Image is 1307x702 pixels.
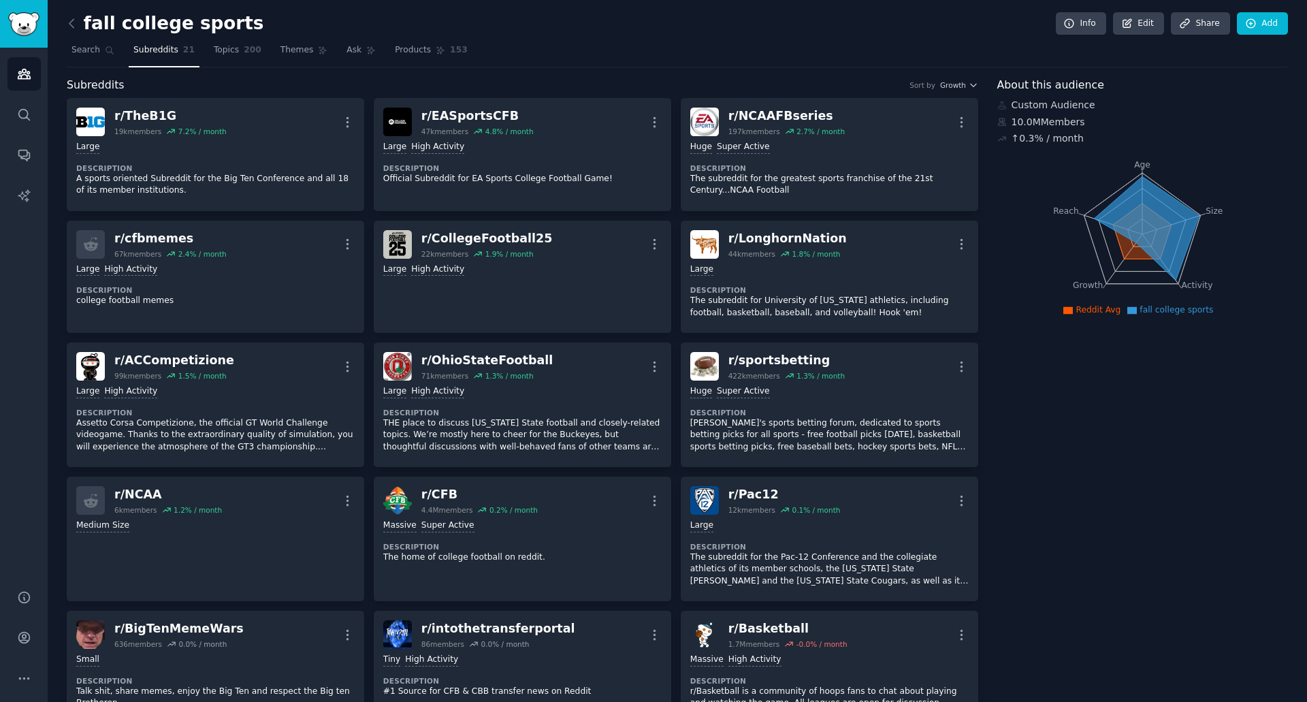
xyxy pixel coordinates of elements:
[76,676,355,686] dt: Description
[421,249,468,259] div: 22k members
[690,285,969,295] dt: Description
[940,80,978,90] button: Growth
[178,249,227,259] div: 2.4 % / month
[792,249,840,259] div: 1.8 % / month
[76,408,355,417] dt: Description
[485,127,534,136] div: 4.8 % / month
[133,44,178,57] span: Subreddits
[485,371,534,381] div: 1.3 % / month
[411,385,464,398] div: High Activity
[114,249,161,259] div: 67k members
[114,620,244,637] div: r/ BigTenMemeWars
[690,417,969,453] p: [PERSON_NAME]'s sports betting forum, dedicated to sports betting picks for all sports - free foo...
[114,230,227,247] div: r/ cfbmemes
[792,505,840,515] div: 0.1 % / month
[421,352,553,369] div: r/ OhioStateFootball
[383,108,412,136] img: EASportsCFB
[114,352,234,369] div: r/ ACCompetizione
[383,486,412,515] img: CFB
[728,249,775,259] div: 44k members
[178,371,227,381] div: 1.5 % / month
[114,371,161,381] div: 99k members
[421,127,468,136] div: 47k members
[8,12,39,36] img: GummySearch logo
[76,173,355,197] p: A sports oriented Subreddit for the Big Ten Conference and all 18 of its member institutions.
[383,173,662,185] p: Official Subreddit for EA Sports College Football Game!
[421,108,534,125] div: r/ EASportsCFB
[728,108,845,125] div: r/ NCAAFBseries
[940,80,966,90] span: Growth
[383,654,401,667] div: Tiny
[76,620,105,649] img: BigTenMemeWars
[76,417,355,453] p: Assetto Corsa Competizione, the official GT World Challenge videogame. Thanks to the extraordinar...
[383,417,662,453] p: THE place to discuss [US_STATE] State football and closely-related topics. We’re mostly here to c...
[1073,281,1103,290] tspan: Growth
[178,639,227,649] div: 0.0 % / month
[717,385,770,398] div: Super Active
[1134,160,1150,170] tspan: Age
[214,44,239,57] span: Topics
[114,486,222,503] div: r/ NCAA
[67,221,364,334] a: r/cfbmemes67kmembers2.4% / monthLargeHigh ActivityDescriptioncollege football memes
[728,639,780,649] div: 1.7M members
[411,141,464,154] div: High Activity
[383,686,662,698] p: #1 Source for CFB & CBB transfer news on Reddit
[796,639,848,649] div: -0.0 % / month
[114,639,162,649] div: 636 members
[681,342,978,467] a: sportsbettingr/sportsbetting422kmembers1.3% / monthHugeSuper ActiveDescription[PERSON_NAME]'s spo...
[690,295,969,319] p: The subreddit for University of [US_STATE] athletics, including football, basketball, baseball, a...
[76,163,355,173] dt: Description
[690,230,719,259] img: LonghornNation
[104,385,157,398] div: High Activity
[76,385,99,398] div: Large
[411,264,464,276] div: High Activity
[1012,131,1084,146] div: ↑ 0.3 % / month
[1056,12,1106,35] a: Info
[1076,305,1120,315] span: Reddit Avg
[129,39,199,67] a: Subreddits21
[76,285,355,295] dt: Description
[690,108,719,136] img: NCAAFBseries
[383,520,417,532] div: Massive
[76,520,129,532] div: Medium Size
[421,639,464,649] div: 86 members
[76,295,355,307] p: college football memes
[690,520,713,532] div: Large
[76,264,99,276] div: Large
[690,654,724,667] div: Massive
[1237,12,1288,35] a: Add
[690,352,719,381] img: sportsbetting
[681,221,978,334] a: LonghornNationr/LonghornNation44kmembers1.8% / monthLargeDescriptionThe subreddit for University ...
[178,127,227,136] div: 7.2 % / month
[909,80,935,90] div: Sort by
[67,342,364,467] a: ACCompetizioner/ACCompetizione99kmembers1.5% / monthLargeHigh ActivityDescriptionAssetto Corsa Co...
[690,141,712,154] div: Huge
[690,620,719,649] img: Basketball
[209,39,266,67] a: Topics200
[450,44,468,57] span: 153
[383,352,412,381] img: OhioStateFootball
[421,486,538,503] div: r/ CFB
[405,654,458,667] div: High Activity
[374,221,671,334] a: CollegeFootball25r/CollegeFootball2522kmembers1.9% / monthLargeHigh Activity
[997,115,1289,129] div: 10.0M Members
[383,542,662,552] dt: Description
[374,342,671,467] a: OhioStateFootballr/OhioStateFootball71kmembers1.3% / monthLargeHigh ActivityDescriptionTHE place ...
[383,230,412,259] img: CollegeFootball25
[114,108,227,125] div: r/ TheB1G
[67,477,364,601] a: r/NCAA6kmembers1.2% / monthMedium Size
[690,486,719,515] img: Pac12
[796,371,845,381] div: 1.3 % / month
[728,505,775,515] div: 12k members
[280,44,314,57] span: Themes
[997,98,1289,112] div: Custom Audience
[383,385,406,398] div: Large
[383,552,662,564] p: The home of college football on reddit.
[76,352,105,381] img: ACCompetizione
[421,230,553,247] div: r/ CollegeFootball25
[390,39,472,67] a: Products153
[114,127,161,136] div: 19k members
[489,505,538,515] div: 0.2 % / month
[690,408,969,417] dt: Description
[728,486,841,503] div: r/ Pac12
